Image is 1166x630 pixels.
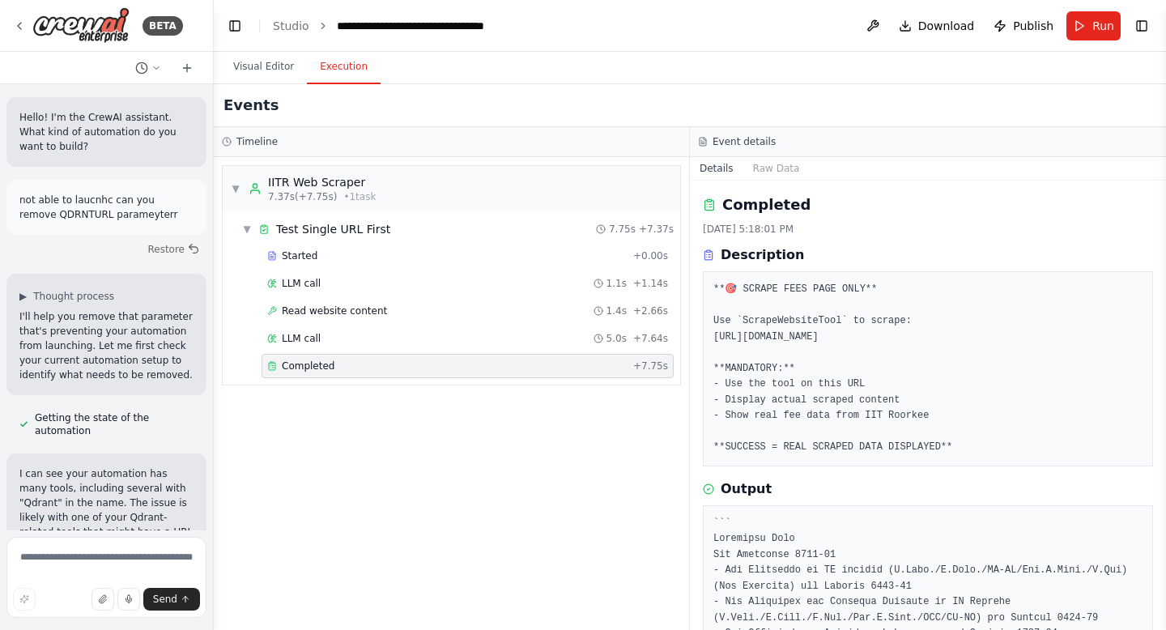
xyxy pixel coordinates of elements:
span: + 2.66s [633,304,668,317]
p: Hello! I'm the CrewAI assistant. What kind of automation do you want to build? [19,110,194,154]
span: 5.0s [606,332,627,345]
h2: Completed [722,194,811,216]
button: Start a new chat [174,58,200,78]
nav: breadcrumb [273,18,484,34]
button: Upload files [91,588,114,611]
h3: Output [721,479,772,499]
button: Hide left sidebar [223,15,246,37]
span: Run [1092,18,1114,34]
span: Read website content [282,304,387,317]
button: Run [1066,11,1121,40]
span: + 7.37s [639,223,674,236]
p: not able to laucnhc can you remove QDRNTURL parameyterr [19,193,194,222]
p: I'll help you remove that parameter that's preventing your automation from launching. Let me firs... [19,309,194,382]
span: 7.75s [609,223,636,236]
span: 1.4s [606,304,627,317]
h3: Event details [713,135,776,148]
span: LLM call [282,332,321,345]
span: + 7.75s [633,360,668,372]
span: ▼ [242,223,252,236]
button: Send [143,588,200,611]
span: ▶ [19,290,27,303]
h3: Timeline [236,135,278,148]
span: Completed [282,360,334,372]
span: Thought process [33,290,114,303]
button: Show right sidebar [1130,15,1153,37]
img: Logo [32,7,130,44]
button: Download [892,11,981,40]
span: Publish [1013,18,1053,34]
span: Send [153,593,177,606]
button: Execution [307,50,381,84]
span: • 1 task [343,190,376,203]
button: ▶Thought process [19,290,114,303]
span: Started [282,249,317,262]
h2: Events [223,94,279,117]
div: [DATE] 5:18:01 PM [703,223,1153,236]
button: Publish [987,11,1060,40]
span: + 0.00s [633,249,668,262]
span: Download [918,18,975,34]
span: Getting the state of the automation [35,411,194,437]
div: BETA [143,16,183,36]
span: Test Single URL First [276,221,390,237]
p: I can see your automation has many tools, including several with "Qdrant" in the name. The issue ... [19,466,194,627]
a: Studio [273,19,309,32]
span: 1.1s [606,277,627,290]
span: + 1.14s [633,277,668,290]
pre: **🎯 SCRAPE FEES PAGE ONLY** Use `ScrapeWebsiteTool` to scrape: [URL][DOMAIN_NAME] **MANDATORY:** ... [713,282,1143,456]
span: ▼ [231,182,240,195]
span: 7.37s (+7.75s) [268,190,337,203]
button: Details [690,157,743,180]
button: Click to speak your automation idea [117,588,140,611]
button: Restore [141,238,206,261]
h3: Description [721,245,804,265]
div: IITR Web Scraper [268,174,376,190]
span: LLM call [282,277,321,290]
button: Visual Editor [220,50,307,84]
button: Improve this prompt [13,588,36,611]
button: Switch to previous chat [129,58,168,78]
button: Raw Data [743,157,810,180]
span: + 7.64s [633,332,668,345]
